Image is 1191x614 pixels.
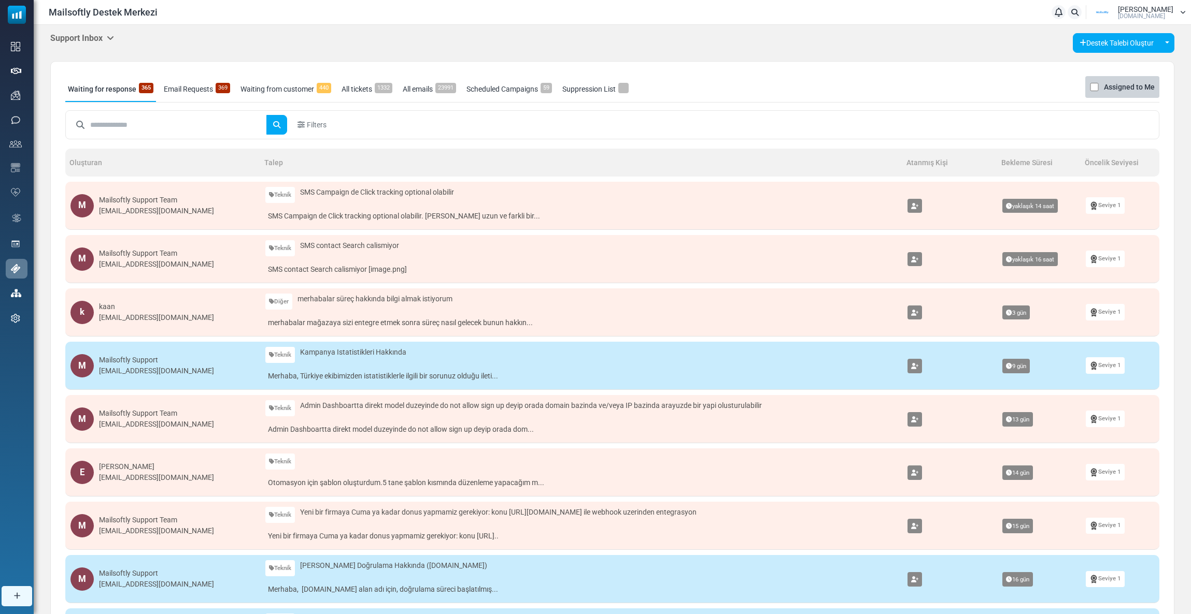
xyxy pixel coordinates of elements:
a: Diğer [265,294,292,310]
span: [DOMAIN_NAME] [1118,13,1165,19]
span: SMS Campaign de Click tracking optional olabilir [300,187,454,198]
a: Merhaba, Türkiye ekibimizden istatistiklerle ilgili bir sorunuz olduğu ileti... [265,368,897,384]
span: 3 gün [1002,305,1030,320]
span: 13 gün [1002,412,1033,427]
div: M [70,407,94,431]
a: All tickets1332 [339,76,395,102]
img: domain-health-icon.svg [11,188,20,196]
span: Kampanya Istatistikleri Hakkında [300,347,406,358]
h5: Support Inbox [50,33,114,43]
div: Mailsoftly Support Team [99,195,214,206]
a: SMS Campaign de Click tracking optional olabilir. [PERSON_NAME] uzun ve farkli bir... [265,208,897,224]
span: merhabalar süreç hakkında bilgi almak istiyorum [297,294,452,304]
div: [EMAIL_ADDRESS][DOMAIN_NAME] [99,259,214,270]
a: Seviye 1 [1086,518,1125,534]
img: landing_pages.svg [11,239,20,248]
div: Mailsoftly Support [99,355,214,366]
span: 1332 [375,83,392,93]
img: User Logo [1089,5,1115,20]
th: Öncelik Seviyesi [1081,149,1159,177]
a: Teknik [265,187,295,203]
span: 365 [139,83,153,93]
a: Seviye 1 [1086,251,1125,267]
a: Teknik [265,347,295,363]
a: Otomasyon için şablon oluşturdum.5 tane şablon kısmında düzenleme yapacağım m... [265,475,897,491]
a: Seviye 1 [1086,304,1125,320]
a: User Logo [PERSON_NAME] [DOMAIN_NAME] [1089,5,1186,20]
div: Mailsoftly Support Team [99,248,214,259]
div: Mailsoftly Support Team [99,408,214,419]
a: SMS contact Search calismiyor [image.png] [265,261,897,277]
th: Oluşturan [65,149,260,177]
span: 9 gün [1002,359,1030,373]
span: 16 gün [1002,572,1033,587]
a: Seviye 1 [1086,571,1125,587]
a: Waiting from customer440 [238,76,334,102]
a: Teknik [265,507,295,523]
span: SMS contact Search calismiyor [300,240,399,251]
a: Merhaba, [DOMAIN_NAME] alan adı için, doğrulama süreci başlatılmış... [265,581,897,597]
a: All emails23991 [400,76,459,102]
a: Seviye 1 [1086,197,1125,213]
span: Mailsoftly Destek Merkezi [49,5,158,19]
th: Bekleme Süresi [997,149,1081,177]
div: kaan [99,301,214,312]
span: [PERSON_NAME] [1118,6,1173,13]
div: [EMAIL_ADDRESS][DOMAIN_NAME] [99,579,214,590]
div: k [70,301,94,324]
div: [EMAIL_ADDRESS][DOMAIN_NAME] [99,419,214,430]
img: email-templates-icon.svg [11,163,20,172]
a: Seviye 1 [1086,357,1125,373]
label: Assigned to Me [1104,81,1155,93]
span: 14 gün [1002,465,1033,480]
div: Mailsoftly Support [99,568,214,579]
img: workflow.svg [11,212,22,224]
span: Filters [307,120,327,130]
span: [PERSON_NAME] Doğrulama Hakkında ([DOMAIN_NAME]) [300,560,487,571]
a: Suppression List [560,76,631,102]
div: [PERSON_NAME] [99,461,214,472]
img: campaigns-icon.png [11,91,20,100]
img: dashboard-icon.svg [11,42,20,51]
span: 23991 [435,83,456,93]
span: Admin Dashboartta direkt model duzeyinde do not allow sign up deyip orada domain bazinda ve/veya ... [300,400,762,411]
span: 15 gün [1002,519,1033,533]
a: Teknik [265,560,295,576]
th: Talep [260,149,902,177]
span: yaklaşık 14 saat [1002,199,1058,213]
div: E [70,461,94,484]
img: mailsoftly_icon_blue_white.svg [8,6,26,24]
div: M [70,194,94,217]
a: Teknik [265,400,295,416]
img: sms-icon.png [11,115,20,125]
div: M [70,354,94,377]
a: Destek Talebi Oluştur [1073,33,1160,53]
a: Email Requests369 [161,76,233,102]
div: [EMAIL_ADDRESS][DOMAIN_NAME] [99,525,214,536]
img: settings-icon.svg [11,314,20,323]
a: Yeni bir firmaya Cuma ya kadar donus yapmamiz gerekiyor: konu [URL].. [265,528,897,544]
div: [EMAIL_ADDRESS][DOMAIN_NAME] [99,312,214,323]
a: Admin Dashboartta direkt model duzeyinde do not allow sign up deyip orada dom... [265,421,897,437]
span: 440 [317,83,331,93]
a: merhabalar mağazaya sizi entegre etmek sonra süreç nasıl gelecek bunun hakkın... [265,315,897,331]
span: 59 [541,83,552,93]
span: 369 [216,83,230,93]
a: Seviye 1 [1086,464,1125,480]
div: M [70,514,94,537]
div: M [70,247,94,271]
div: [EMAIL_ADDRESS][DOMAIN_NAME] [99,366,214,376]
span: yaklaşık 16 saat [1002,252,1058,267]
div: [EMAIL_ADDRESS][DOMAIN_NAME] [99,472,214,483]
a: Teknik [265,240,295,256]
img: support-icon-active.svg [11,264,20,273]
a: Waiting for response365 [65,76,156,102]
div: [EMAIL_ADDRESS][DOMAIN_NAME] [99,206,214,216]
span: Yeni bir firmaya Cuma ya kadar donus yapmamiz gerekiyor: konu [URL][DOMAIN_NAME] ile webhook uzer... [300,507,697,518]
div: M [70,567,94,591]
th: Atanmış Kişi [902,149,997,177]
img: contacts-icon.svg [9,140,22,148]
div: Mailsoftly Support Team [99,515,214,525]
a: Seviye 1 [1086,411,1125,427]
a: Teknik [265,454,295,470]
